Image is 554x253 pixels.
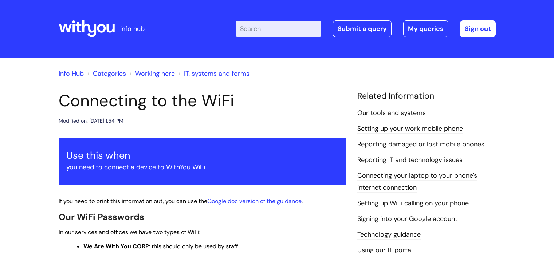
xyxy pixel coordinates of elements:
h1: Connecting to the WiFi [59,91,346,111]
span: If you need to print this information out, you can use the . [59,197,303,205]
a: Reporting damaged or lost mobile phones [357,140,484,149]
a: Setting up WiFi calling on your phone [357,199,469,208]
a: IT, systems and forms [184,69,250,78]
strong: We Are With You CORP [83,242,149,250]
a: Submit a query [333,20,392,37]
p: you need to connect a device to WithYou WiFi [66,161,339,173]
p: info hub [120,23,145,35]
a: Setting up your work mobile phone [357,124,463,134]
a: Info Hub [59,69,84,78]
li: Working here [128,68,175,79]
span: In our services and offices we have two types of WiFi: [59,228,200,236]
a: Sign out [460,20,496,37]
a: Reporting IT and technology issues [357,155,463,165]
h4: Related Information [357,91,496,101]
div: | - [236,20,496,37]
a: Technology guidance [357,230,421,240]
div: Modified on: [DATE] 1:54 PM [59,116,123,126]
li: IT, systems and forms [177,68,250,79]
a: Our tools and systems [357,108,426,118]
a: Signing into your Google account [357,214,457,224]
a: Categories [93,69,126,78]
a: Google doc version of the guidance [207,197,302,205]
span: : this should only be used by staff [83,242,238,250]
span: Our WiFi Passwords [59,211,144,222]
li: Solution home [86,68,126,79]
a: Connecting your laptop to your phone's internet connection [357,171,477,192]
a: Working here [135,69,175,78]
a: My queries [403,20,448,37]
input: Search [236,21,321,37]
h3: Use this when [66,150,339,161]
